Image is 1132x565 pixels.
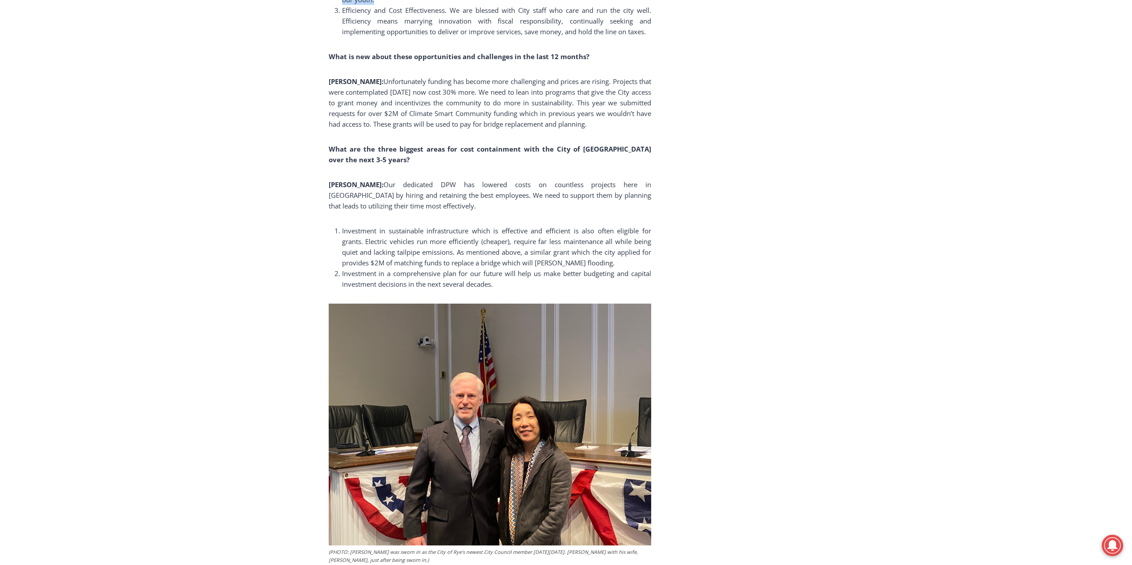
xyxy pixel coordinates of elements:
b: What are the three biggest areas for cost containment with the City of [GEOGRAPHIC_DATA] over the... [329,144,651,164]
b: [PERSON_NAME]: [329,77,383,86]
span: Unfortunately funding has become more challenging and prices are rising. Projects that were conte... [329,77,651,128]
span: Our dedicated DPW has lowered costs on countless projects here in [GEOGRAPHIC_DATA] by hiring and... [329,180,651,210]
span: Efficiency and Cost Effectiveness. We are blessed with City staff who care and run the city well.... [342,6,651,36]
img: (PHOTO: James Ward was sworn in as the City of Rye's newest City Council member on Wednesday, Jan... [329,304,651,545]
b: [PERSON_NAME]: [329,180,383,189]
span: Investment in a comprehensive plan for our future will help us make better budgeting and capital ... [342,269,651,289]
span: Investment in sustainable infrastructure which is effective and efficient is also often eligible ... [342,226,651,267]
em: (PHOTO: [PERSON_NAME] was sworn in as the City of Rye’s newest City Council member [DATE][DATE]. ... [329,549,638,563]
b: What is new about these opportunities and challenges in the last 12 months? [329,52,589,61]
